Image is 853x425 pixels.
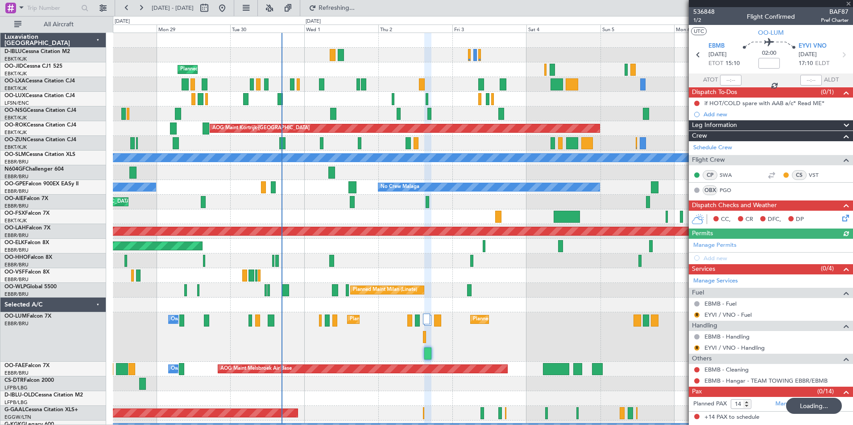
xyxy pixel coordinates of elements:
[720,171,740,179] a: SWA
[4,270,50,275] a: OO-VSFFalcon 8X
[708,59,723,68] span: ETOT
[350,313,511,326] div: Planned Maint [GEOGRAPHIC_DATA] ([GEOGRAPHIC_DATA] National)
[692,200,777,211] span: Dispatch Checks and Weather
[318,5,356,11] span: Refreshing...
[796,215,804,224] span: DP
[4,225,50,231] a: OO-LAHFalcon 7X
[4,240,25,245] span: OO-ELK
[10,17,97,32] button: All Aircraft
[4,123,76,128] a: OO-ROKCessna Citation CJ4
[704,413,759,422] span: +14 PAX to schedule
[4,93,25,98] span: OO-LUX
[692,288,704,298] span: Fuel
[4,203,29,209] a: EBBR/BRU
[694,312,700,318] button: R
[694,345,700,351] button: R
[381,180,419,194] div: No Crew Malaga
[692,264,715,274] span: Services
[768,215,781,224] span: DFC,
[4,270,25,275] span: OO-VSF
[83,25,157,33] div: Sun 28
[152,4,194,12] span: [DATE] - [DATE]
[4,56,27,62] a: EBKT/KJK
[704,344,765,351] a: EYVI / VNO - Handling
[4,276,29,283] a: EBBR/BRU
[4,49,22,54] span: D-IBLU
[4,196,48,201] a: OO-AIEFalcon 7X
[4,188,29,195] a: EBBR/BRU
[180,63,284,76] div: Planned Maint Kortrijk-[GEOGRAPHIC_DATA]
[758,28,784,37] span: OO-LUM
[171,362,232,376] div: Owner Melsbroek Air Base
[4,129,27,136] a: EBKT/KJK
[693,143,732,152] a: Schedule Crew
[4,167,25,172] span: N604GF
[4,378,24,383] span: CS-DTR
[4,181,25,187] span: OO-GPE
[4,255,28,260] span: OO-HHO
[4,49,70,54] a: D-IBLUCessna Citation M2
[115,18,130,25] div: [DATE]
[4,144,27,151] a: EBKT/KJK
[4,85,27,92] a: EBKT/KJK
[452,25,526,33] div: Fri 3
[817,387,834,396] span: (0/14)
[693,400,727,409] label: Planned PAX
[704,333,749,340] a: EBMB - Handling
[821,16,849,24] span: Pref Charter
[703,76,718,85] span: ATOT
[353,283,417,297] div: Planned Maint Milan (Linate)
[4,314,51,319] a: OO-LUMFalcon 7X
[4,225,26,231] span: OO-LAH
[4,211,50,216] a: OO-FSXFalcon 7X
[4,181,79,187] a: OO-GPEFalcon 900EX EASy II
[674,25,748,33] div: Mon 6
[4,240,49,245] a: OO-ELKFalcon 8X
[4,407,25,413] span: G-GAAL
[692,131,707,141] span: Crew
[4,93,75,98] a: OO-LUXCessna Citation CJ4
[775,400,809,409] a: Manage PAX
[212,122,310,135] div: AOG Maint Kortrijk-[GEOGRAPHIC_DATA]
[4,314,27,319] span: OO-LUM
[4,262,29,268] a: EBBR/BRU
[821,7,849,16] span: BAF87
[4,137,76,143] a: OO-ZUNCessna Citation CJ4
[4,152,26,157] span: OO-SLM
[708,42,725,51] span: EBMB
[600,25,675,33] div: Sun 5
[4,211,25,216] span: OO-FSX
[4,284,57,290] a: OO-WLPGlobal 5500
[821,264,834,273] span: (0/4)
[4,370,29,376] a: EBBR/BRU
[4,232,29,239] a: EBBR/BRU
[220,362,292,376] div: AOG Maint Melsbroek Air Base
[473,313,634,326] div: Planned Maint [GEOGRAPHIC_DATA] ([GEOGRAPHIC_DATA] National)
[4,363,25,368] span: OO-FAE
[792,170,807,180] div: CS
[821,87,834,97] span: (0/1)
[157,25,231,33] div: Mon 29
[4,378,54,383] a: CS-DTRFalcon 2000
[171,313,232,326] div: Owner Melsbroek Air Base
[692,155,725,165] span: Flight Crew
[703,170,717,180] div: CP
[692,120,737,131] span: Leg Information
[799,59,813,68] span: 17:10
[824,76,839,85] span: ALDT
[747,12,795,21] div: Flight Confirmed
[4,407,78,413] a: G-GAALCessna Citation XLS+
[306,18,321,25] div: [DATE]
[526,25,600,33] div: Sat 4
[692,321,717,331] span: Handling
[4,399,28,406] a: LFPB/LBG
[4,196,24,201] span: OO-AIE
[4,137,27,143] span: OO-ZUN
[4,70,27,77] a: EBKT/KJK
[230,25,304,33] div: Tue 30
[4,159,29,165] a: EBBR/BRU
[692,354,712,364] span: Others
[4,384,28,391] a: LFPB/LBG
[693,16,715,24] span: 1/2
[720,186,740,194] a: PGO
